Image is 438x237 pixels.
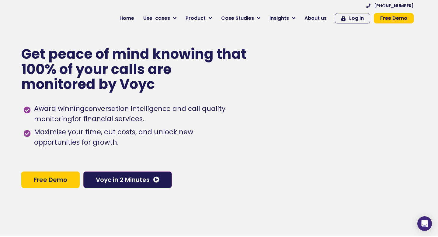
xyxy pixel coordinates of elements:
span: About us [304,15,327,22]
a: Case Studies [217,12,265,24]
span: [PHONE_NUMBER] [374,4,414,8]
span: Product [186,15,206,22]
span: Award winning for financial services. [33,104,240,124]
a: [PHONE_NUMBER] [366,4,414,8]
span: Voyc in 2 Minutes [96,177,150,183]
span: Maximise your time, cut costs, and unlock new opportunities for growth. [33,127,240,148]
span: Use-cases [143,15,170,22]
span: Log In [349,16,364,21]
span: Case Studies [221,15,254,22]
p: Get peace of mind knowing that 100% of your calls are monitored by Voyc [21,47,247,92]
a: Home [115,12,139,24]
a: Insights [265,12,300,24]
a: Voyc in 2 Minutes [83,172,172,188]
a: Use-cases [139,12,181,24]
div: Open Intercom Messenger [417,216,432,231]
span: Free Demo [34,177,67,183]
a: Free Demo [374,13,414,23]
img: voyc-full-logo [24,12,78,24]
a: Free Demo [21,172,80,188]
a: Product [181,12,217,24]
span: Insights [269,15,289,22]
span: Home [120,15,134,22]
a: About us [300,12,331,24]
h1: conversation intelligence and call quality monitoring [34,104,225,124]
span: Free Demo [380,16,407,21]
a: Log In [335,13,370,23]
